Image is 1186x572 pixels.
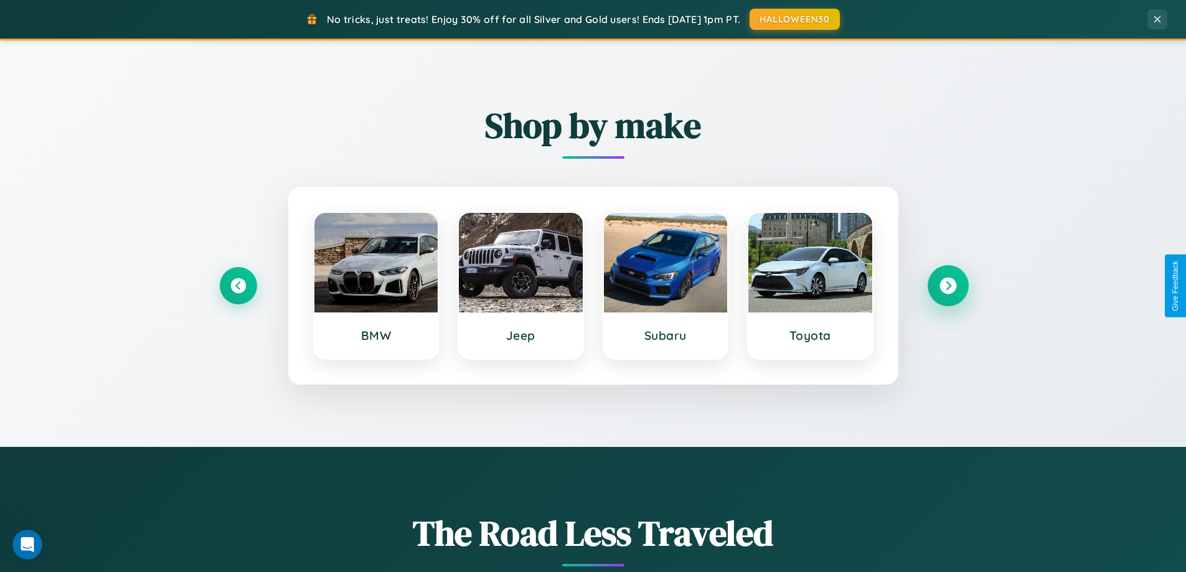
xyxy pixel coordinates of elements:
h3: Subaru [616,328,715,343]
h3: Toyota [761,328,860,343]
h3: BMW [327,328,426,343]
div: Give Feedback [1171,261,1180,311]
span: No tricks, just treats! Enjoy 30% off for all Silver and Gold users! Ends [DATE] 1pm PT. [327,13,740,26]
button: HALLOWEEN30 [750,9,840,30]
h1: The Road Less Traveled [220,509,967,557]
iframe: Intercom live chat [12,530,42,560]
h2: Shop by make [220,101,967,149]
h3: Jeep [471,328,570,343]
